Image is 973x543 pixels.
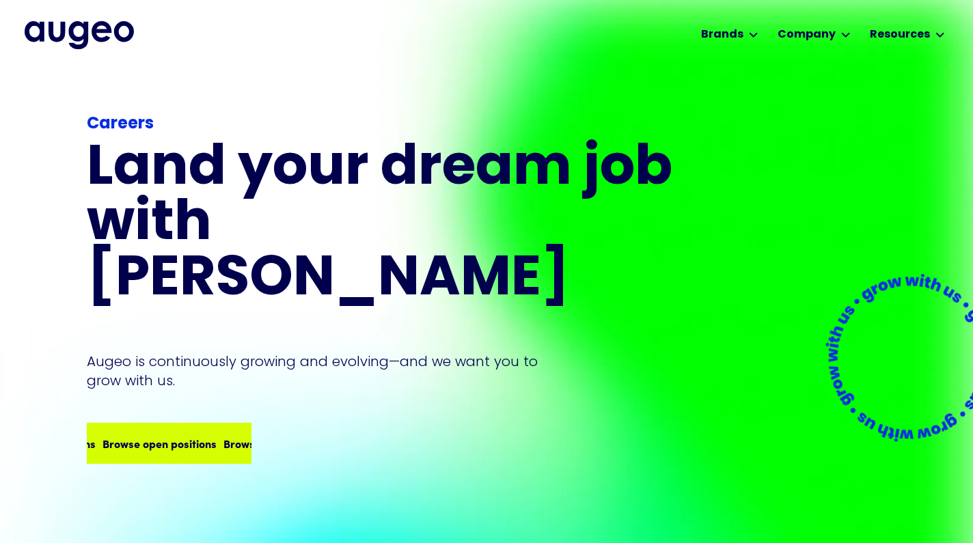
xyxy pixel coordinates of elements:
[87,142,677,308] h1: Land your dream job﻿ with [PERSON_NAME]
[87,352,557,390] p: Augeo is continuously growing and evolving—and we want you to grow with us.
[778,27,836,43] div: Company
[223,435,338,451] div: Browse open positions
[870,27,930,43] div: Resources
[25,21,134,48] img: Augeo's full logo in midnight blue.
[102,435,217,451] div: Browse open positions
[87,116,154,133] strong: Careers
[701,27,743,43] div: Brands
[25,21,134,48] a: home
[87,423,251,464] a: Browse open positionsBrowse open positionsBrowse open positions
